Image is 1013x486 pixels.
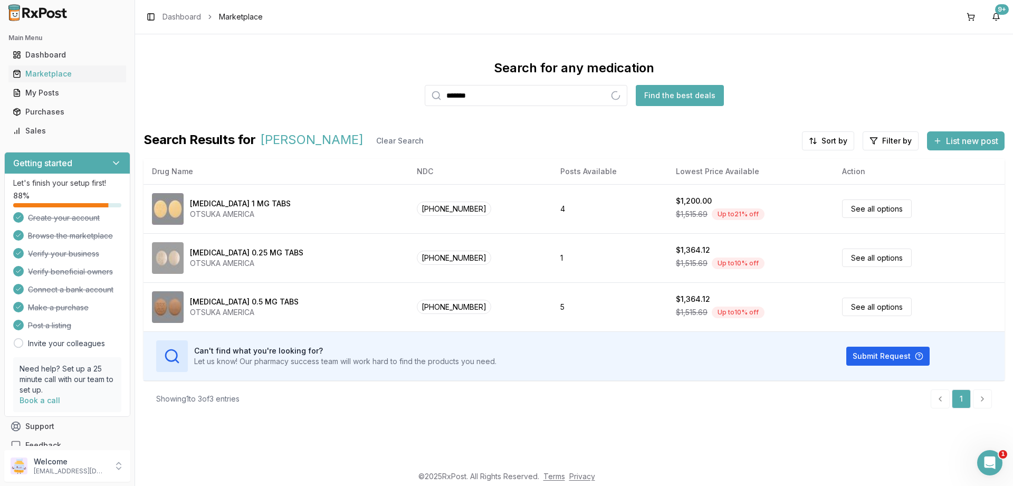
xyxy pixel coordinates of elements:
span: Verify your business [28,249,99,259]
th: Drug Name [144,159,408,184]
p: Let us know! Our pharmacy success team will work hard to find the products you need. [194,356,496,367]
button: Submit Request [846,347,930,366]
span: [PHONE_NUMBER] [417,300,491,314]
img: RxPost Logo [4,4,72,21]
a: My Posts [8,83,126,102]
img: Rexulti 1 MG TABS [152,193,184,225]
a: List new post [927,137,1005,147]
span: Make a purchase [28,302,89,313]
img: Rexulti 0.5 MG TABS [152,291,184,323]
button: Clear Search [368,131,432,150]
div: Sales [13,126,122,136]
span: Browse the marketplace [28,231,113,241]
img: Rexulti 0.25 MG TABS [152,242,184,274]
button: List new post [927,131,1005,150]
a: Dashboard [163,12,201,22]
button: My Posts [4,84,130,101]
a: See all options [842,298,912,316]
span: Sort by [821,136,847,146]
span: Verify beneficial owners [28,266,113,277]
p: Need help? Set up a 25 minute call with our team to set up. [20,364,115,395]
div: My Posts [13,88,122,98]
button: Support [4,417,130,436]
div: Search for any medication [494,60,654,77]
div: [MEDICAL_DATA] 0.5 MG TABS [190,297,299,307]
a: 1 [952,389,971,408]
a: See all options [842,249,912,267]
button: Find the best deals [636,85,724,106]
th: Posts Available [552,159,667,184]
span: Filter by [882,136,912,146]
div: Up to 10 % off [712,258,764,269]
button: Feedback [4,436,130,455]
div: OTSUKA AMERICA [190,258,303,269]
button: Filter by [863,131,919,150]
div: [MEDICAL_DATA] 1 MG TABS [190,198,291,209]
iframe: Intercom live chat [977,450,1002,475]
button: Sales [4,122,130,139]
span: Connect a bank account [28,284,113,295]
div: OTSUKA AMERICA [190,209,291,220]
span: 1 [999,450,1007,459]
div: Dashboard [13,50,122,60]
span: $1,515.69 [676,209,708,220]
span: Create your account [28,213,100,223]
nav: pagination [931,389,992,408]
a: Purchases [8,102,126,121]
a: Dashboard [8,45,126,64]
div: $1,200.00 [676,196,712,206]
span: Marketplace [219,12,263,22]
span: 88 % [13,190,30,201]
p: Welcome [34,456,107,467]
button: 9+ [988,8,1005,25]
img: User avatar [11,458,27,474]
a: Invite your colleagues [28,338,105,349]
span: [PHONE_NUMBER] [417,251,491,265]
button: Dashboard [4,46,130,63]
th: Action [834,159,1005,184]
td: 1 [552,233,667,282]
button: Marketplace [4,65,130,82]
p: Let's finish your setup first! [13,178,121,188]
div: Marketplace [13,69,122,79]
span: Search Results for [144,131,256,150]
h3: Can't find what you're looking for? [194,346,496,356]
a: Privacy [569,472,595,481]
h3: Getting started [13,157,72,169]
div: $1,364.12 [676,294,710,304]
span: Feedback [25,440,61,451]
a: Marketplace [8,64,126,83]
div: 9+ [995,4,1009,15]
div: Showing 1 to 3 of 3 entries [156,394,240,404]
button: Purchases [4,103,130,120]
th: NDC [408,159,552,184]
a: Sales [8,121,126,140]
p: [EMAIL_ADDRESS][DOMAIN_NAME] [34,467,107,475]
div: Up to 21 % off [712,208,764,220]
span: [PERSON_NAME] [260,131,364,150]
nav: breadcrumb [163,12,263,22]
div: Purchases [13,107,122,117]
a: Terms [543,472,565,481]
span: $1,515.69 [676,307,708,318]
span: List new post [946,135,998,147]
span: $1,515.69 [676,258,708,269]
td: 4 [552,184,667,233]
span: [PHONE_NUMBER] [417,202,491,216]
td: 5 [552,282,667,331]
th: Lowest Price Available [667,159,834,184]
div: [MEDICAL_DATA] 0.25 MG TABS [190,247,303,258]
div: $1,364.12 [676,245,710,255]
h2: Main Menu [8,34,126,42]
span: Post a listing [28,320,71,331]
button: Sort by [802,131,854,150]
a: See all options [842,199,912,218]
div: OTSUKA AMERICA [190,307,299,318]
div: Up to 10 % off [712,307,764,318]
a: Book a call [20,396,60,405]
